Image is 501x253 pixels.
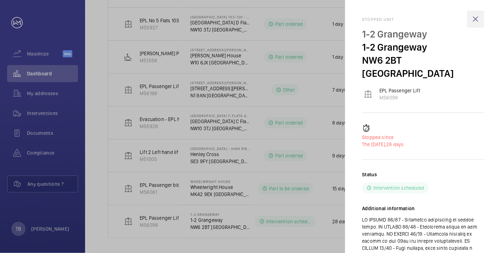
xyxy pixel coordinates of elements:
[362,54,484,80] p: NW6 2BT [GEOGRAPHIC_DATA]
[362,171,377,178] h2: Status
[379,87,420,94] p: EPL Passenger Lift
[362,28,484,41] p: 1-2 Grangeway
[362,141,484,148] p: 28 days
[362,134,484,141] p: Stopped since
[373,184,424,191] p: Intervention scheduled
[364,90,372,98] img: elevator.svg
[362,41,484,54] p: 1-2 Grangeway
[362,205,484,212] h2: Additional information
[379,94,420,101] p: M56098
[362,142,386,147] span: The [DATE],
[362,17,484,22] h2: Stopped unit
